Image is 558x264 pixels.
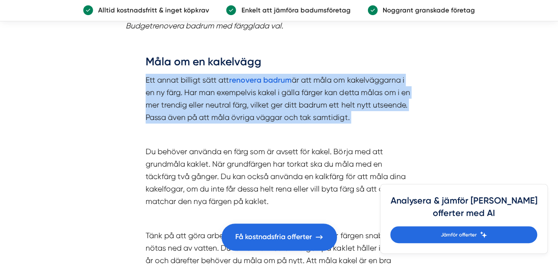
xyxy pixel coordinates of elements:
p: Du behöver använda en färg som är avsett för kakel. Börja med att grundmåla kaklet. När grundfärg... [146,145,412,208]
a: Få kostnadsfria offerter [222,224,337,251]
a: renovera badrum [229,76,292,84]
a: Jämför offerter [390,226,537,243]
em: Budgetrenovera badrum med färgglada val. [126,21,283,30]
strong: renovera badrum [229,75,292,84]
h3: Måla om en kakelvägg [146,54,412,74]
span: Få kostnadsfria offerter [235,231,312,243]
p: Alltid kostnadsfritt & inget köpkrav [93,5,209,16]
h4: Analysera & jämför [PERSON_NAME] offerter med AI [390,195,537,226]
p: Enkelt att jämföra badumsföretag [236,5,350,16]
p: Ett annat billigt sätt att är att måla om kakelväggarna i en ny färg. Har man exempelvis kakel i ... [146,74,412,124]
span: Jämför offerter [440,231,476,239]
p: Noggrant granskade företag [378,5,475,16]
